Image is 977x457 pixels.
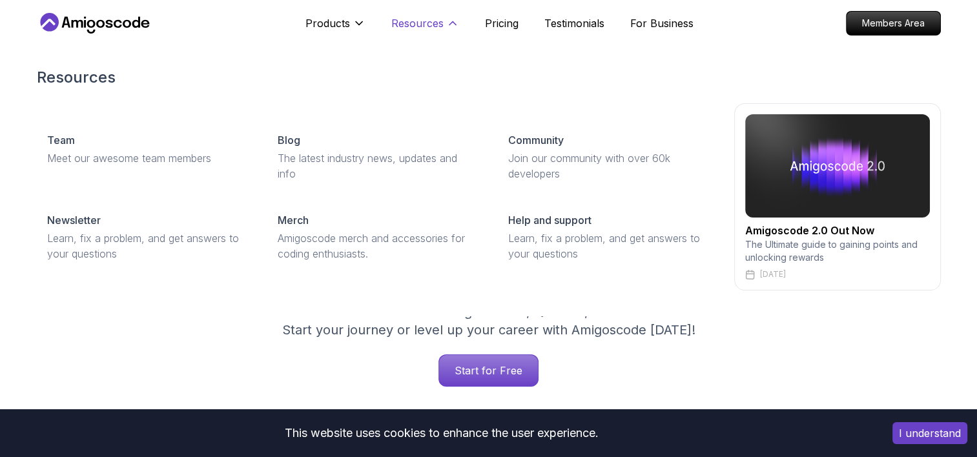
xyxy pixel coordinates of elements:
p: Learn, fix a problem, and get answers to your questions [508,230,708,261]
p: Join our community with over 60k developers [508,150,708,181]
a: Members Area [846,11,941,36]
a: NewsletterLearn, fix a problem, and get answers to your questions [37,202,257,272]
a: Help and supportLearn, fix a problem, and get answers to your questions [498,202,718,272]
p: Members Area [847,12,940,35]
div: This website uses cookies to enhance the user experience. [10,419,873,447]
p: [DATE] [760,269,786,279]
p: Resources [391,15,444,31]
p: Newsletter [47,212,101,228]
a: amigoscode 2.0Amigoscode 2.0 Out NowThe Ultimate guide to gaining points and unlocking rewards[DATE] [734,103,941,290]
p: Learn, fix a problem, and get answers to your questions [47,230,247,261]
p: The latest industry news, updates and info [278,150,477,181]
p: Help and support [508,212,591,228]
a: Start for Free [438,354,539,387]
h2: Amigoscode 2.0 Out Now [745,223,930,238]
p: Meet our awesome team members [47,150,247,166]
p: Team [47,132,75,148]
p: Community [508,132,564,148]
a: MerchAmigoscode merch and accessories for coding enthusiasts. [267,202,488,272]
button: Resources [391,15,459,41]
p: The Ultimate guide to gaining points and unlocking rewards [745,238,930,264]
a: Testimonials [544,15,604,31]
button: Products [305,15,365,41]
p: Merch [278,212,309,228]
p: Blog [278,132,300,148]
p: Start for Free [439,355,538,386]
a: CommunityJoin our community with over 60k developers [498,122,718,192]
a: For Business [630,15,694,31]
a: TeamMeet our awesome team members [37,122,257,176]
p: Get unlimited access to coding , , and . Start your journey or level up your career with Amigosco... [272,303,706,339]
img: amigoscode 2.0 [745,114,930,218]
p: Amigoscode merch and accessories for coding enthusiasts. [278,230,477,261]
p: Products [305,15,350,31]
a: Pricing [485,15,519,31]
h2: Resources [37,67,941,88]
a: BlogThe latest industry news, updates and info [267,122,488,192]
button: Accept cookies [892,422,967,444]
